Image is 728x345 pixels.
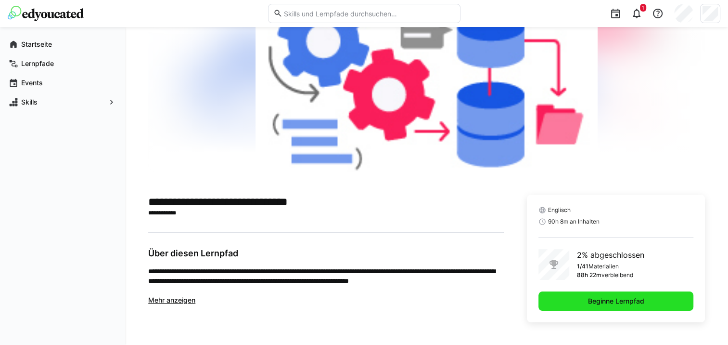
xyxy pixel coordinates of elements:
[577,249,644,261] p: 2% abgeschlossen
[577,263,588,270] p: 1/41
[601,271,633,279] p: verbleibend
[548,206,571,214] span: Englisch
[148,296,195,304] span: Mehr anzeigen
[642,5,644,11] span: 1
[148,248,504,259] h3: Über diesen Lernpfad
[282,9,455,18] input: Skills und Lernpfade durchsuchen…
[577,271,601,279] p: 88h 22m
[538,292,693,311] button: Beginne Lernpfad
[588,263,619,270] p: Materialien
[548,218,600,226] span: 90h 8m an Inhalten
[587,296,646,306] span: Beginne Lernpfad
